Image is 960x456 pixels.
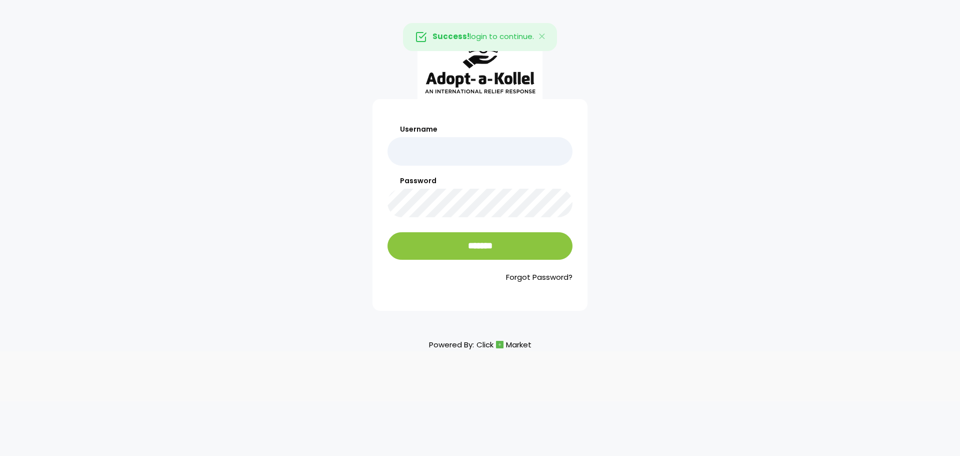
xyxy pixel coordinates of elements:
img: cm_icon.png [496,341,503,348]
strong: Success! [432,31,469,42]
button: Close [528,24,557,51]
div: login to continue. [403,23,557,51]
a: ClickMarket [476,338,531,351]
p: Powered By: [429,338,531,351]
label: Username [387,124,572,135]
label: Password [387,176,572,186]
a: Forgot Password? [387,272,572,283]
img: aak_logo_sm.jpeg [417,27,542,99]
